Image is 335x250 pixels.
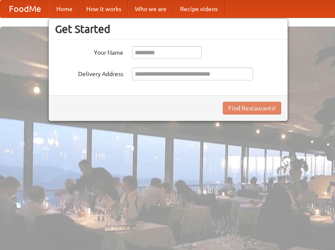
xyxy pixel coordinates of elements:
[223,102,281,115] button: Find Restaurants!
[128,0,173,18] a: Who we are
[0,0,50,18] a: FoodMe
[55,68,123,78] label: Delivery Address
[50,0,79,18] a: Home
[55,46,123,57] label: Your Name
[173,0,224,18] a: Recipe videos
[79,0,128,18] a: How it works
[55,23,281,35] h3: Get Started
